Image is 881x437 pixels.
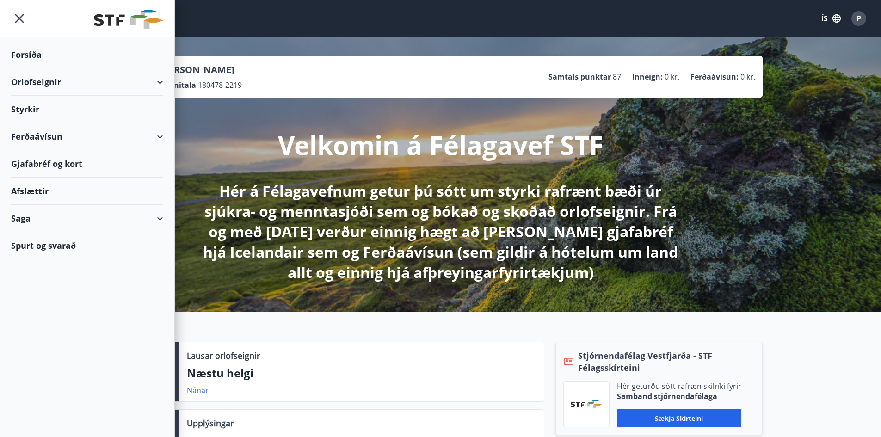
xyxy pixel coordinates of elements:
[198,80,242,90] span: 180478-2219
[617,391,741,401] p: Samband stjórnendafélaga
[613,72,621,82] span: 87
[94,10,163,29] img: union_logo
[11,178,163,205] div: Afslættir
[617,381,741,391] p: Hér geturðu sótt rafræn skilríki fyrir
[11,96,163,123] div: Styrkir
[187,417,234,429] p: Upplýsingar
[740,72,755,82] span: 0 kr.
[11,123,163,150] div: Ferðaávísun
[160,80,196,90] p: Kennitala
[11,41,163,68] div: Forsíða
[11,10,28,27] button: menu
[160,63,242,76] p: [PERSON_NAME]
[11,68,163,96] div: Orlofseignir
[690,72,739,82] p: Ferðaávísun :
[571,400,602,408] img: vjCaq2fThgY3EUYqSgpjEiBg6WP39ov69hlhuPVN.png
[11,150,163,178] div: Gjafabréf og kort
[632,72,663,82] p: Inneign :
[187,385,209,395] a: Nánar
[278,127,604,162] p: Velkomin á Félagavef STF
[856,13,861,24] span: P
[548,72,611,82] p: Samtals punktar
[665,72,679,82] span: 0 kr.
[187,350,260,362] p: Lausar orlofseignir
[187,365,536,381] p: Næstu helgi
[197,181,685,283] p: Hér á Félagavefnum getur þú sótt um styrki rafrænt bæði úr sjúkra- og menntasjóði sem og bókað og...
[848,7,870,30] button: P
[11,205,163,232] div: Saga
[578,350,755,374] span: Stjórnendafélag Vestfjarða - STF Félagsskírteini
[617,409,741,427] button: Sækja skírteini
[816,10,846,27] button: ÍS
[11,232,163,259] div: Spurt og svarað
